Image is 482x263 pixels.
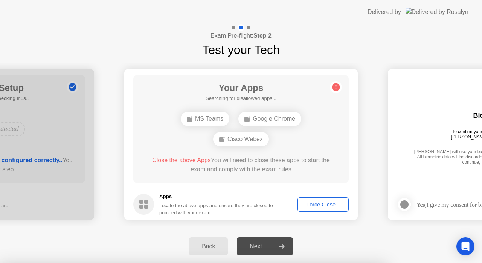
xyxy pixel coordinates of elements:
[181,112,229,126] div: MS Teams
[202,41,280,59] h1: Test your Tech
[206,95,276,102] h5: Searching for disallowed apps...
[239,243,273,250] div: Next
[213,132,269,146] div: Cisco Webex
[406,8,468,16] img: Delivered by Rosalyn
[456,237,474,255] div: Open Intercom Messenger
[416,201,426,208] strong: Yes,
[159,193,273,200] h5: Apps
[144,156,338,174] div: You will need to close these apps to start the exam and comply with the exam rules
[210,31,272,40] h4: Exam Pre-flight:
[238,112,301,126] div: Google Chrome
[206,81,276,95] h1: Your Apps
[368,8,401,17] div: Delivered by
[253,32,272,39] b: Step 2
[152,157,211,163] span: Close the above Apps
[159,202,273,216] div: Locate the above apps and ensure they are closed to proceed with your exam.
[191,243,226,250] div: Back
[300,201,346,208] div: Force Close...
